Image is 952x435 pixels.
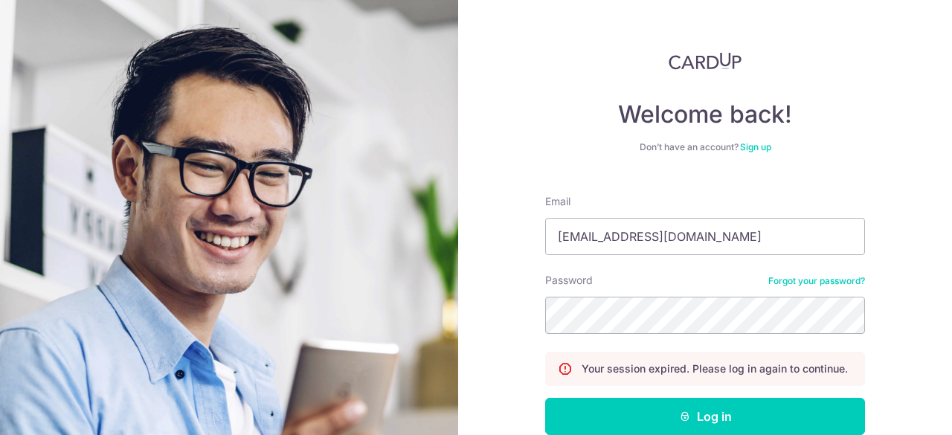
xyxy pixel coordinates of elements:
a: Forgot your password? [768,275,865,287]
label: Email [545,194,570,209]
h4: Welcome back! [545,100,865,129]
button: Log in [545,398,865,435]
a: Sign up [740,141,771,152]
div: Don’t have an account? [545,141,865,153]
p: Your session expired. Please log in again to continue. [582,361,848,376]
label: Password [545,273,593,288]
input: Enter your Email [545,218,865,255]
img: CardUp Logo [669,52,742,70]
